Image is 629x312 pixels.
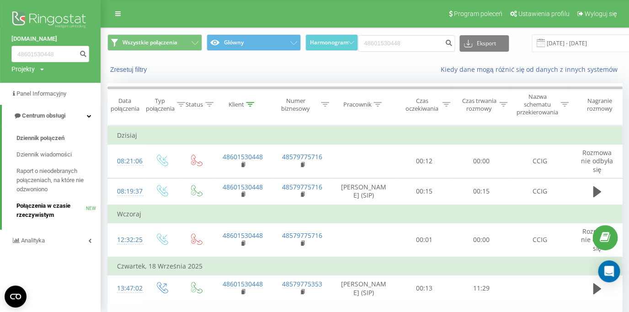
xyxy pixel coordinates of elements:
a: 48601530448 [223,231,263,240]
a: Dziennik wiadomości [16,146,101,163]
td: 00:00 [453,223,510,257]
span: Ustawienia profilu [518,10,569,17]
button: Główny [207,34,301,51]
span: Program poleceń [453,10,502,17]
div: Numer biznesowy [272,97,319,113]
td: [PERSON_NAME] (SIP) [332,178,396,205]
input: Wyszukiwanie według numeru [358,35,455,52]
a: 48601530448 [223,183,263,191]
div: Klient [228,101,244,108]
span: Raport o nieodebranych połączeniach, na które nie odzwoniono [16,167,96,194]
a: 48601530448 [223,280,263,288]
div: Nagranie rozmowy [577,97,622,113]
div: 12:32:25 [117,231,135,249]
button: Zresetuj filtry [107,65,151,74]
img: Ringostat logo [11,9,89,32]
a: Połączenia w czasie rzeczywistymNEW [16,198,101,223]
div: Data połączenia [108,97,142,113]
span: Harmonogram [309,39,348,46]
a: 48579775353 [282,280,322,288]
button: Harmonogram [305,34,358,51]
a: [DOMAIN_NAME] [11,34,89,43]
td: CCIG [510,178,570,205]
span: Rozmowa nie odbyła się [581,227,613,252]
a: 48579775716 [282,183,322,191]
a: 48579775716 [282,231,322,240]
button: Open CMP widget [5,285,27,307]
td: 11:29 [453,275,510,301]
td: 00:00 [453,145,510,178]
td: 00:15 [396,178,453,205]
div: Projekty [11,65,35,74]
button: Eksport [459,35,509,52]
div: Typ połączenia [146,97,175,113]
span: Panel Informacyjny [16,90,66,97]
span: Centrum obsługi [22,112,65,119]
span: Rozmowa nie odbyła się [581,148,613,173]
div: 13:47:02 [117,280,135,297]
a: Dziennik połączeń [16,130,101,146]
td: 00:13 [396,275,453,301]
a: 48579775716 [282,152,322,161]
div: Pracownik [343,101,371,108]
span: Analityka [21,237,45,244]
div: 08:19:37 [117,183,135,200]
a: Centrum obsługi [2,105,101,127]
div: Open Intercom Messenger [598,260,620,282]
div: Status [186,101,203,108]
a: Kiedy dane mogą różnić się od danych z innych systemów [440,65,622,74]
td: 00:01 [396,223,453,257]
button: Wszystkie połączenia [107,34,202,51]
div: Czas oczekiwania [404,97,440,113]
span: Wyloguj się [584,10,617,17]
span: Dziennik połączeń [16,134,64,143]
div: Czas trwania rozmowy [461,97,497,113]
div: 08:21:06 [117,152,135,170]
td: CCIG [510,145,570,178]
input: Wyszukiwanie według numeru [11,46,89,62]
td: 00:15 [453,178,510,205]
a: Raport o nieodebranych połączeniach, na które nie odzwoniono [16,163,101,198]
td: CCIG [510,223,570,257]
td: 00:12 [396,145,453,178]
a: 48601530448 [223,152,263,161]
span: Wszystkie połączenia [123,39,177,46]
td: [PERSON_NAME] (SIP) [332,275,396,301]
div: Nazwa schematu przekierowania [517,93,558,116]
span: Dziennik wiadomości [16,150,72,159]
span: Połączenia w czasie rzeczywistym [16,201,86,220]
